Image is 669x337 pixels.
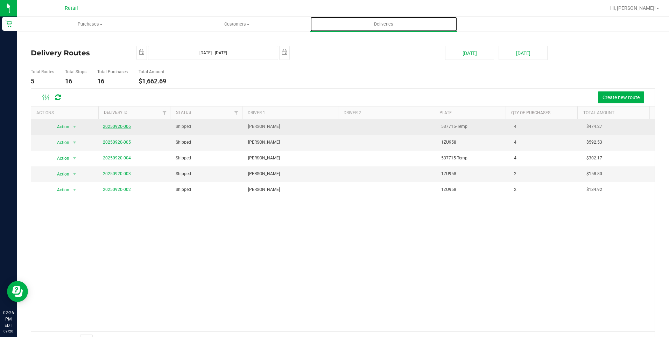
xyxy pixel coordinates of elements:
[176,171,191,177] span: Shipped
[36,110,96,115] div: Actions
[514,171,516,177] span: 2
[5,20,12,27] inline-svg: Retail
[137,46,147,59] span: select
[103,156,131,160] a: 20250920-004
[31,78,54,85] h4: 5
[514,155,516,161] span: 4
[248,186,280,193] span: [PERSON_NAME]
[365,21,403,27] span: Deliveries
[70,185,79,195] span: select
[441,186,456,193] span: 1ZU958
[577,106,649,119] th: Total Amount
[103,140,131,145] a: 20250920-005
[445,46,494,60] button: [DATE]
[511,110,550,115] a: Qty of Purchases
[70,169,79,179] span: select
[51,153,70,163] span: Action
[70,122,79,132] span: select
[3,310,14,329] p: 02:26 PM EDT
[242,106,338,119] th: Driver 1
[248,139,280,146] span: [PERSON_NAME]
[441,123,467,130] span: 537715-Temp
[139,78,166,85] h4: $1,662.69
[3,329,14,334] p: 09/20
[51,185,70,195] span: Action
[248,155,280,161] span: [PERSON_NAME]
[103,171,131,176] a: 20250920-003
[65,70,86,74] h5: Total Stops
[248,123,280,130] span: [PERSON_NAME]
[31,70,54,74] h5: Total Routes
[439,110,452,115] a: Plate
[51,169,70,179] span: Action
[514,186,516,193] span: 2
[338,106,434,119] th: Driver 2
[586,139,602,146] span: $592.53
[164,21,310,27] span: Customers
[139,70,166,74] h5: Total Amount
[176,155,191,161] span: Shipped
[310,17,457,32] a: Deliveries
[514,139,516,146] span: 4
[51,122,70,132] span: Action
[176,139,191,146] span: Shipped
[97,70,128,74] h5: Total Purchases
[280,46,289,59] span: select
[586,171,602,177] span: $158.80
[103,187,131,192] a: 20250920-002
[176,123,191,130] span: Shipped
[159,106,170,118] a: Filter
[70,153,79,163] span: select
[248,171,280,177] span: [PERSON_NAME]
[176,186,191,193] span: Shipped
[176,110,191,115] a: Status
[441,139,456,146] span: 1ZU958
[104,110,127,115] a: Delivery ID
[103,124,131,129] a: 20250920-006
[441,171,456,177] span: 1ZU958
[499,46,548,60] button: [DATE]
[163,17,310,32] a: Customers
[70,138,79,147] span: select
[441,155,467,161] span: 537715-Temp
[586,186,602,193] span: $134.92
[586,155,602,161] span: $302.17
[603,95,640,100] span: Create new route
[65,5,78,11] span: Retail
[17,21,163,27] span: Purchases
[610,5,656,11] span: Hi, [PERSON_NAME]!
[65,78,86,85] h4: 16
[586,123,602,130] span: $474.27
[514,123,516,130] span: 4
[17,17,163,32] a: Purchases
[97,78,128,85] h4: 16
[31,46,126,60] h4: Delivery Routes
[598,91,644,103] button: Create new route
[231,106,242,118] a: Filter
[7,281,28,302] iframe: Resource center
[51,138,70,147] span: Action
